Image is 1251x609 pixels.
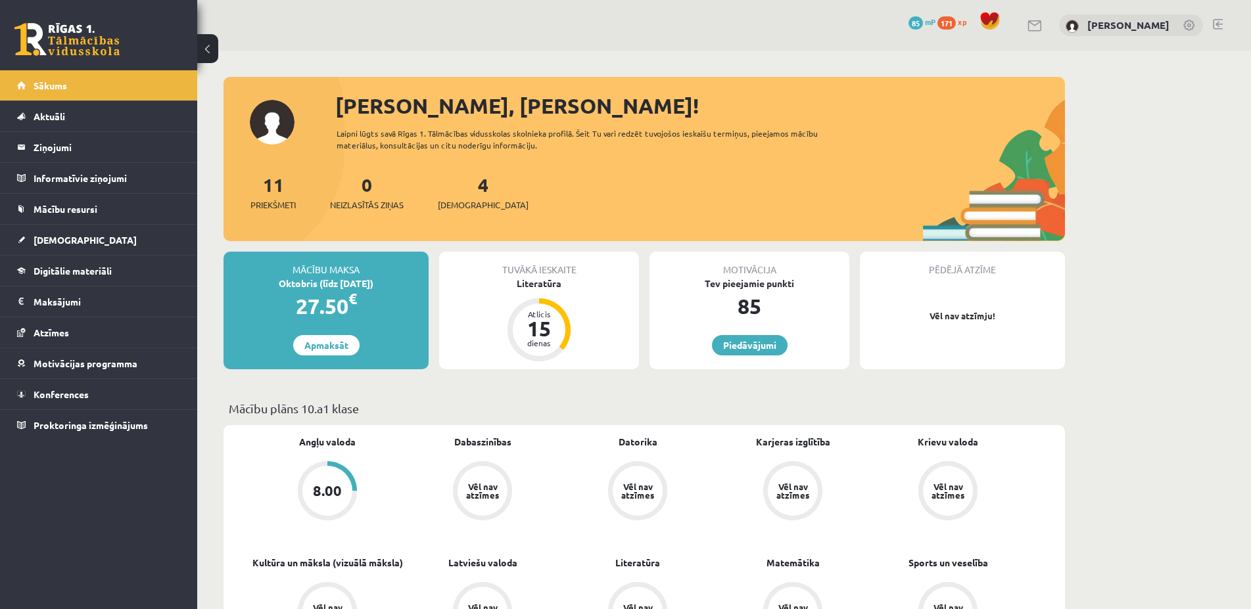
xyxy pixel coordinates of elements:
[454,435,511,449] a: Dabaszinības
[14,23,120,56] a: Rīgas 1. Tālmācības vidusskola
[438,173,529,212] a: 4[DEMOGRAPHIC_DATA]
[34,388,89,400] span: Konferences
[619,435,657,449] a: Datorika
[34,357,137,369] span: Motivācijas programma
[335,90,1065,122] div: [PERSON_NAME], [PERSON_NAME]!
[930,482,966,499] div: Vēl nav atzīmes
[34,234,137,246] span: [DEMOGRAPHIC_DATA]
[252,556,403,570] a: Kultūra un māksla (vizuālā māksla)
[250,198,296,212] span: Priekšmeti
[17,163,181,193] a: Informatīvie ziņojumi
[224,252,429,277] div: Mācību maksa
[250,461,405,523] a: 8.00
[17,101,181,131] a: Aktuāli
[337,127,841,151] div: Laipni lūgts savā Rīgas 1. Tālmācības vidusskolas skolnieka profilā. Šeit Tu vari redzēt tuvojošo...
[519,339,559,347] div: dienas
[299,435,356,449] a: Angļu valoda
[313,484,342,498] div: 8.00
[17,317,181,348] a: Atzīmes
[34,419,148,431] span: Proktoringa izmēģinājums
[17,410,181,440] a: Proktoringa izmēģinājums
[712,335,788,355] a: Piedāvājumi
[1087,18,1169,32] a: [PERSON_NAME]
[34,132,181,162] legend: Ziņojumi
[34,163,181,193] legend: Informatīvie ziņojumi
[870,461,1026,523] a: Vēl nav atzīmes
[774,482,811,499] div: Vēl nav atzīmes
[229,399,1060,417] p: Mācību plāns 10.a1 klase
[715,461,870,523] a: Vēl nav atzīmes
[438,198,529,212] span: [DEMOGRAPHIC_DATA]
[34,265,112,277] span: Digitālie materiāli
[560,461,715,523] a: Vēl nav atzīmes
[34,327,69,338] span: Atzīmes
[1066,20,1079,33] img: Jekaterina Kovaļonoka
[34,110,65,122] span: Aktuāli
[405,461,560,523] a: Vēl nav atzīmes
[649,290,849,322] div: 85
[34,79,67,91] span: Sākums
[439,277,639,290] div: Literatūra
[34,203,97,215] span: Mācību resursi
[925,16,935,27] span: mP
[348,289,357,308] span: €
[464,482,501,499] div: Vēl nav atzīmes
[330,173,404,212] a: 0Neizlasītās ziņas
[17,225,181,255] a: [DEMOGRAPHIC_DATA]
[17,256,181,286] a: Digitālie materiāli
[619,482,656,499] div: Vēl nav atzīmes
[519,318,559,339] div: 15
[937,16,973,27] a: 171 xp
[224,290,429,322] div: 27.50
[17,286,181,317] a: Maksājumi
[250,173,296,212] a: 11Priekšmeti
[17,70,181,101] a: Sākums
[17,132,181,162] a: Ziņojumi
[860,252,1065,277] div: Pēdējā atzīme
[34,286,181,317] legend: Maksājumi
[439,277,639,363] a: Literatūra Atlicis 15 dienas
[918,435,978,449] a: Krievu valoda
[909,16,923,30] span: 85
[649,277,849,290] div: Tev pieejamie punkti
[330,198,404,212] span: Neizlasītās ziņas
[649,252,849,277] div: Motivācija
[439,252,639,277] div: Tuvākā ieskaite
[17,348,181,378] a: Motivācijas programma
[909,556,988,570] a: Sports un veselība
[958,16,966,27] span: xp
[866,309,1058,323] p: Vēl nav atzīmju!
[909,16,935,27] a: 85 mP
[615,556,660,570] a: Literatūra
[293,335,360,355] a: Apmaksāt
[17,379,181,409] a: Konferences
[224,277,429,290] div: Oktobris (līdz [DATE])
[448,556,517,570] a: Latviešu valoda
[756,435,830,449] a: Karjeras izglītība
[937,16,956,30] span: 171
[519,310,559,318] div: Atlicis
[767,556,820,570] a: Matemātika
[17,194,181,224] a: Mācību resursi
